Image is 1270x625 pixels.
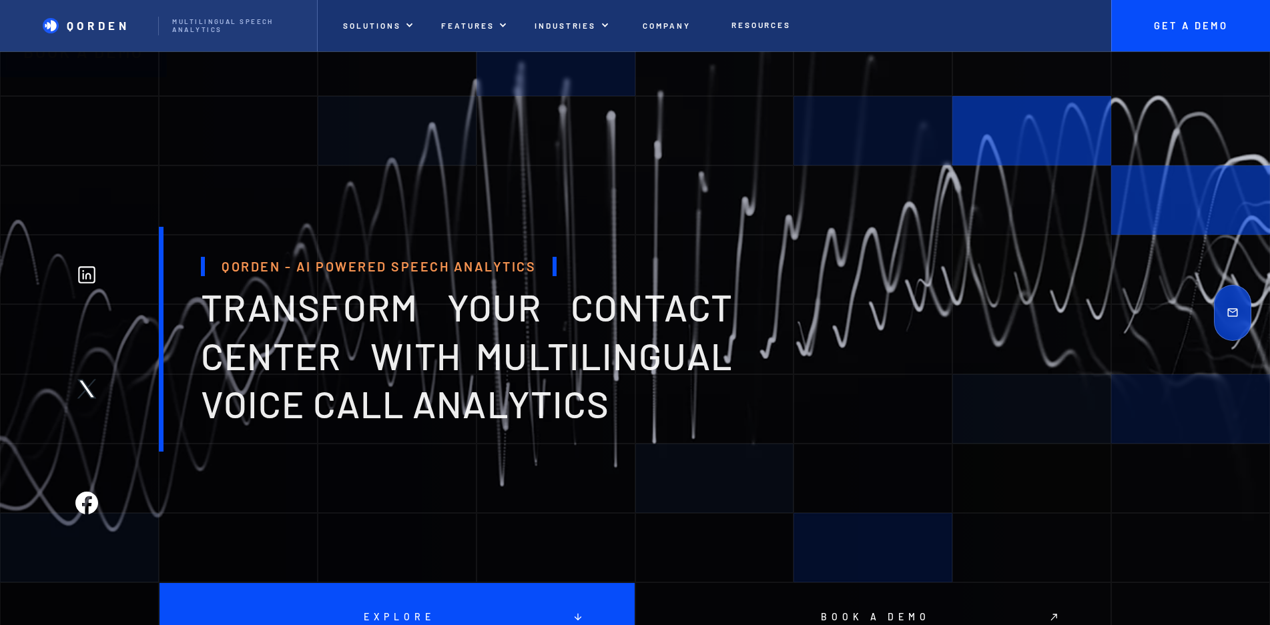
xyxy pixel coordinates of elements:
[172,18,302,34] p: Multilingual Speech analytics
[201,257,557,276] h1: Qorden - AI Powered Speech Analytics
[535,21,596,30] p: INDUSTRIES
[343,21,400,30] p: Solutions
[359,612,435,623] p: Explore
[75,263,98,286] img: Linkedin
[816,612,930,623] p: Book a demo
[643,21,691,30] p: Company
[201,284,733,426] span: transform your contact center with multilingual voice Call analytics
[441,21,495,30] p: features
[75,378,98,400] img: Twitter
[75,492,98,514] img: Facebook
[67,19,130,32] p: Qorden
[1141,20,1241,32] p: Get A Demo
[731,20,791,29] p: Resources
